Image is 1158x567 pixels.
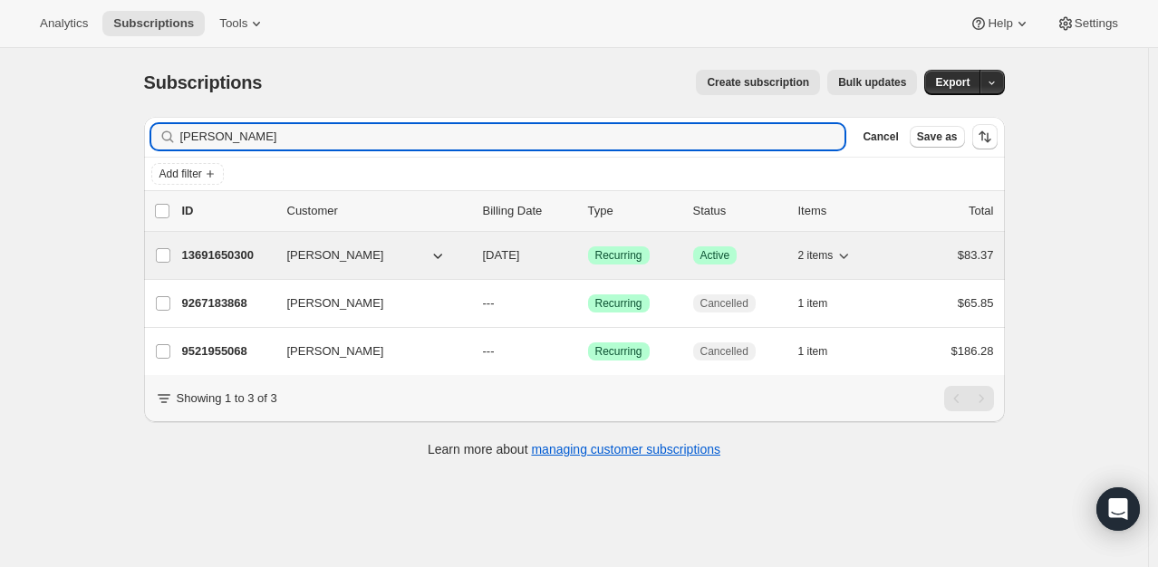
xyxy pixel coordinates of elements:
[1075,16,1118,31] span: Settings
[798,248,834,263] span: 2 items
[924,70,980,95] button: Export
[113,16,194,31] span: Subscriptions
[700,296,748,311] span: Cancelled
[180,124,845,149] input: Filter subscribers
[276,241,458,270] button: [PERSON_NAME]
[693,202,784,220] p: Status
[483,296,495,310] span: ---
[287,246,384,264] span: [PERSON_NAME]
[182,294,273,312] p: 9267183868
[595,248,642,263] span: Recurring
[595,296,642,311] span: Recurring
[483,344,495,358] span: ---
[959,11,1041,36] button: Help
[102,11,205,36] button: Subscriptions
[287,202,468,220] p: Customer
[798,243,854,268] button: 2 items
[855,126,905,148] button: Cancel
[838,75,906,90] span: Bulk updates
[958,248,994,262] span: $83.37
[700,248,730,263] span: Active
[151,163,224,185] button: Add filter
[182,243,994,268] div: 13691650300[PERSON_NAME][DATE]SuccessRecurringSuccessActive2 items$83.37
[182,246,273,264] p: 13691650300
[917,130,958,144] span: Save as
[958,296,994,310] span: $65.85
[287,342,384,360] span: [PERSON_NAME]
[944,386,994,411] nav: Pagination
[483,248,520,262] span: [DATE]
[707,75,809,90] span: Create subscription
[595,344,642,359] span: Recurring
[972,124,998,149] button: Sort the results
[798,339,848,364] button: 1 item
[287,294,384,312] span: [PERSON_NAME]
[219,16,247,31] span: Tools
[798,291,848,316] button: 1 item
[29,11,99,36] button: Analytics
[1046,11,1129,36] button: Settings
[182,202,994,220] div: IDCustomerBilling DateTypeStatusItemsTotal
[159,167,202,181] span: Add filter
[483,202,574,220] p: Billing Date
[798,344,828,359] span: 1 item
[588,202,679,220] div: Type
[428,440,720,458] p: Learn more about
[144,72,263,92] span: Subscriptions
[276,337,458,366] button: [PERSON_NAME]
[276,289,458,318] button: [PERSON_NAME]
[1096,487,1140,531] div: Open Intercom Messenger
[935,75,970,90] span: Export
[700,344,748,359] span: Cancelled
[798,202,889,220] div: Items
[969,202,993,220] p: Total
[988,16,1012,31] span: Help
[863,130,898,144] span: Cancel
[40,16,88,31] span: Analytics
[182,202,273,220] p: ID
[182,291,994,316] div: 9267183868[PERSON_NAME]---SuccessRecurringCancelled1 item$65.85
[910,126,965,148] button: Save as
[827,70,917,95] button: Bulk updates
[177,389,277,408] p: Showing 1 to 3 of 3
[531,442,720,456] a: managing customer subscriptions
[182,342,273,360] p: 9521955068
[951,344,994,358] span: $186.28
[182,339,994,364] div: 9521955068[PERSON_NAME]---SuccessRecurringCancelled1 item$186.28
[208,11,276,36] button: Tools
[696,70,820,95] button: Create subscription
[798,296,828,311] span: 1 item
